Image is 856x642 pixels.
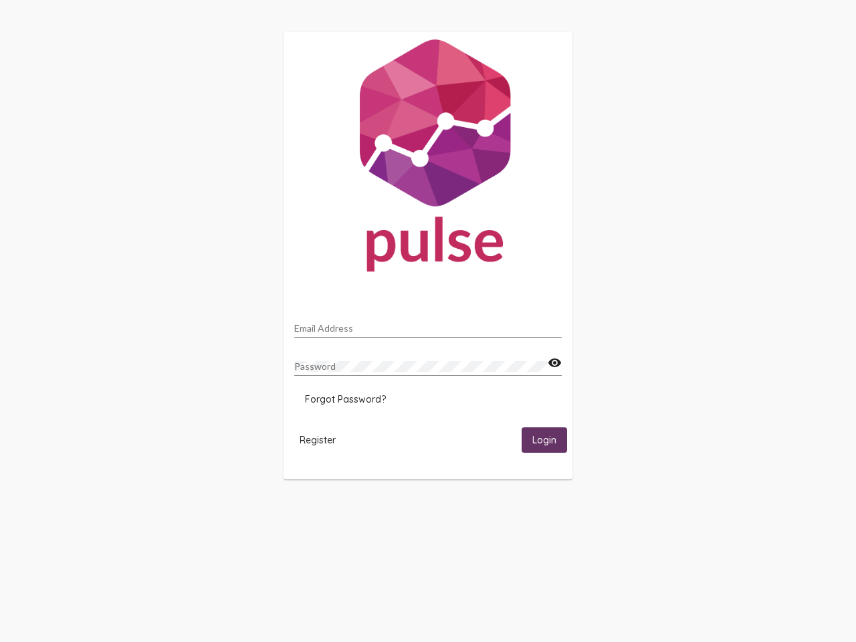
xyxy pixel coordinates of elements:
[300,434,336,446] span: Register
[548,355,562,371] mat-icon: visibility
[294,387,397,411] button: Forgot Password?
[522,427,567,452] button: Login
[289,427,346,452] button: Register
[284,32,572,285] img: Pulse For Good Logo
[532,435,556,447] span: Login
[305,393,386,405] span: Forgot Password?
